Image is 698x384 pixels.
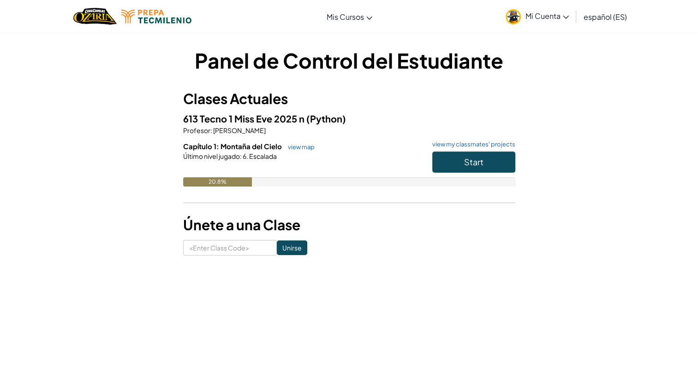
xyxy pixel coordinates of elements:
[248,152,277,160] span: Escalada
[210,126,212,134] span: :
[283,143,315,151] a: view map
[277,240,307,255] input: Unirse
[506,9,521,24] img: avatar
[212,126,266,134] span: [PERSON_NAME]
[584,12,627,22] span: español (ES)
[525,11,569,21] span: Mi Cuenta
[327,12,364,22] span: Mis Cursos
[306,113,346,124] span: (Python)
[183,240,277,256] input: <Enter Class Code>
[183,113,306,124] span: 613 Tecno 1 Miss Eve 2025 n
[183,88,515,109] h3: Clases Actuales
[464,157,483,167] span: Start
[183,152,240,160] span: Último nivel jugado
[183,46,515,75] h1: Panel de Control del Estudiante
[183,177,252,186] div: 20.8%
[242,152,248,160] span: 6.
[322,4,377,29] a: Mis Cursos
[240,152,242,160] span: :
[501,2,573,31] a: Mi Cuenta
[121,10,191,23] img: Tecmilenio logo
[183,215,515,235] h3: Únete a una Clase
[73,7,116,26] img: Home
[432,151,515,173] button: Start
[428,141,515,147] a: view my classmates' projects
[73,7,116,26] a: Ozaria by CodeCombat logo
[183,126,210,134] span: Profesor
[579,4,632,29] a: español (ES)
[183,142,283,151] span: Capítulo 1: Montaña del Cielo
